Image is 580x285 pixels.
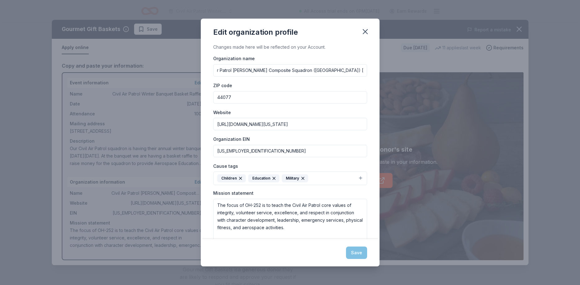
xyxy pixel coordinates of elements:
label: Organization name [213,56,255,62]
button: ChildrenEducationMilitary [213,171,367,185]
input: 12-3456789 [213,145,367,157]
div: Changes made here will be reflected on your Account. [213,43,367,51]
input: 12345 (U.S. only) [213,91,367,104]
textarea: The focus of OH-252 is to teach the Civil Air Patrol core values of integrity, volunteer service,... [213,199,367,242]
label: Organization EIN [213,136,250,142]
label: Cause tags [213,163,238,169]
div: Children [217,174,246,182]
div: Military [282,174,308,182]
label: Website [213,109,231,116]
div: Education [248,174,279,182]
label: ZIP code [213,82,232,89]
div: Edit organization profile [213,27,298,37]
label: Mission statement [213,190,254,196]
